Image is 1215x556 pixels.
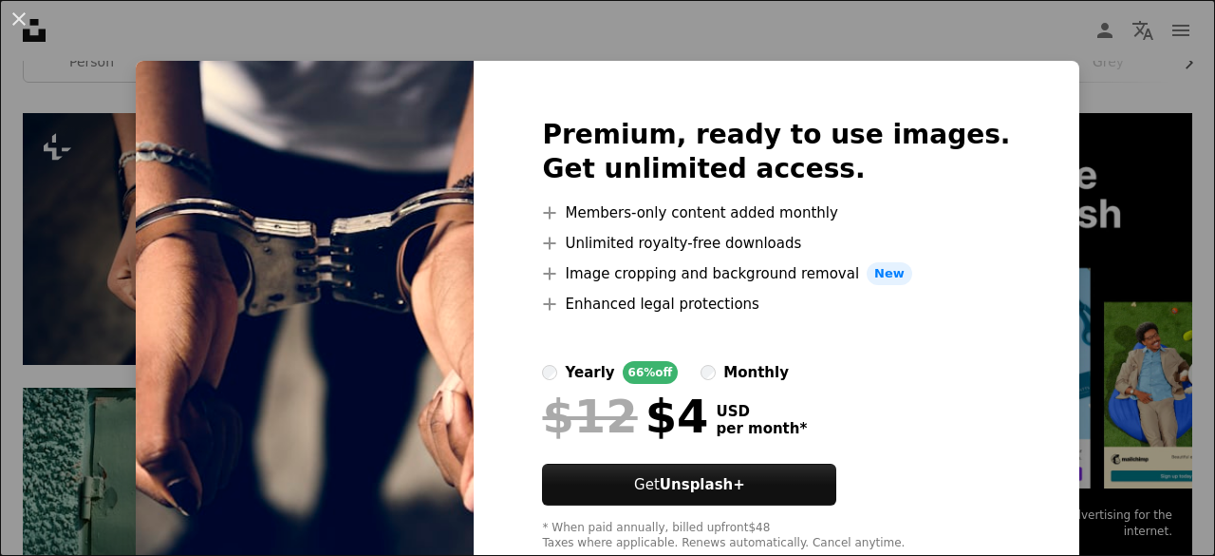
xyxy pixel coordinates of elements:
[542,521,1010,551] div: * When paid annually, billed upfront $48 Taxes where applicable. Renews automatically. Cancel any...
[623,361,679,384] div: 66% off
[542,392,708,441] div: $4
[701,365,716,380] input: monthly
[867,262,912,285] span: New
[542,118,1010,186] h2: Premium, ready to use images. Get unlimited access.
[723,361,789,384] div: monthly
[542,293,1010,316] li: Enhanced legal protections
[542,201,1010,224] li: Members-only content added monthly
[565,361,614,384] div: yearly
[542,365,557,380] input: yearly66%off
[542,392,637,441] span: $12
[542,262,1010,285] li: Image cropping and background removal
[716,420,807,437] span: per month *
[716,403,807,420] span: USD
[542,232,1010,255] li: Unlimited royalty-free downloads
[660,476,745,493] strong: Unsplash+
[542,464,836,506] button: GetUnsplash+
